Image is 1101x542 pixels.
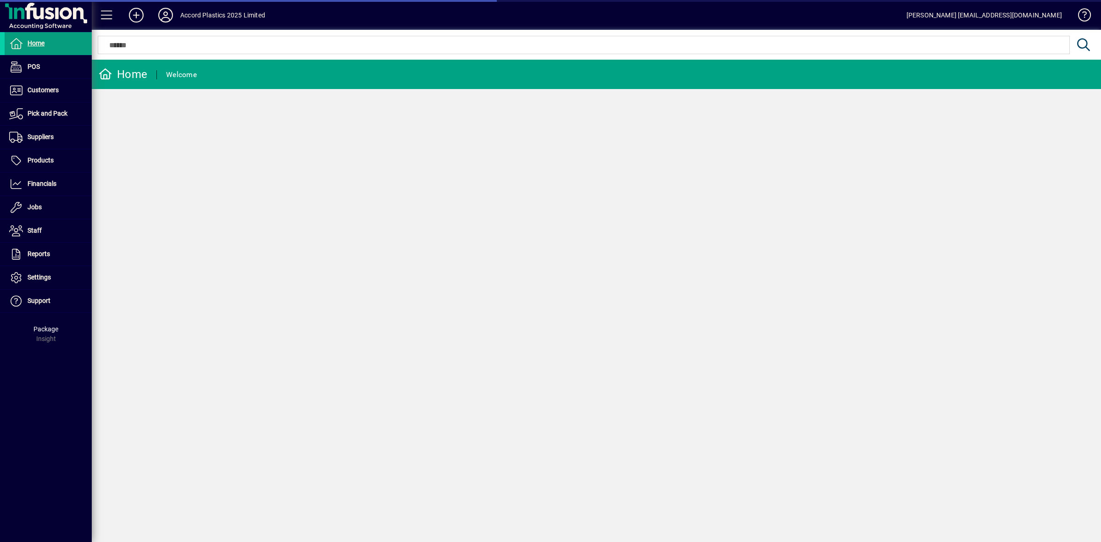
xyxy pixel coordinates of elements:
[180,8,265,22] div: Accord Plastics 2025 Limited
[5,196,92,219] a: Jobs
[5,56,92,78] a: POS
[5,102,92,125] a: Pick and Pack
[28,156,54,164] span: Products
[28,250,50,257] span: Reports
[28,39,44,47] span: Home
[99,67,147,82] div: Home
[33,325,58,333] span: Package
[5,149,92,172] a: Products
[28,63,40,70] span: POS
[5,173,92,196] a: Financials
[5,126,92,149] a: Suppliers
[5,290,92,313] a: Support
[906,8,1062,22] div: [PERSON_NAME] [EMAIL_ADDRESS][DOMAIN_NAME]
[28,86,59,94] span: Customers
[122,7,151,23] button: Add
[1071,2,1090,32] a: Knowledge Base
[5,266,92,289] a: Settings
[28,180,56,187] span: Financials
[28,110,67,117] span: Pick and Pack
[28,274,51,281] span: Settings
[151,7,180,23] button: Profile
[28,203,42,211] span: Jobs
[28,227,42,234] span: Staff
[28,297,50,304] span: Support
[166,67,197,82] div: Welcome
[28,133,54,140] span: Suppliers
[5,79,92,102] a: Customers
[5,219,92,242] a: Staff
[5,243,92,266] a: Reports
